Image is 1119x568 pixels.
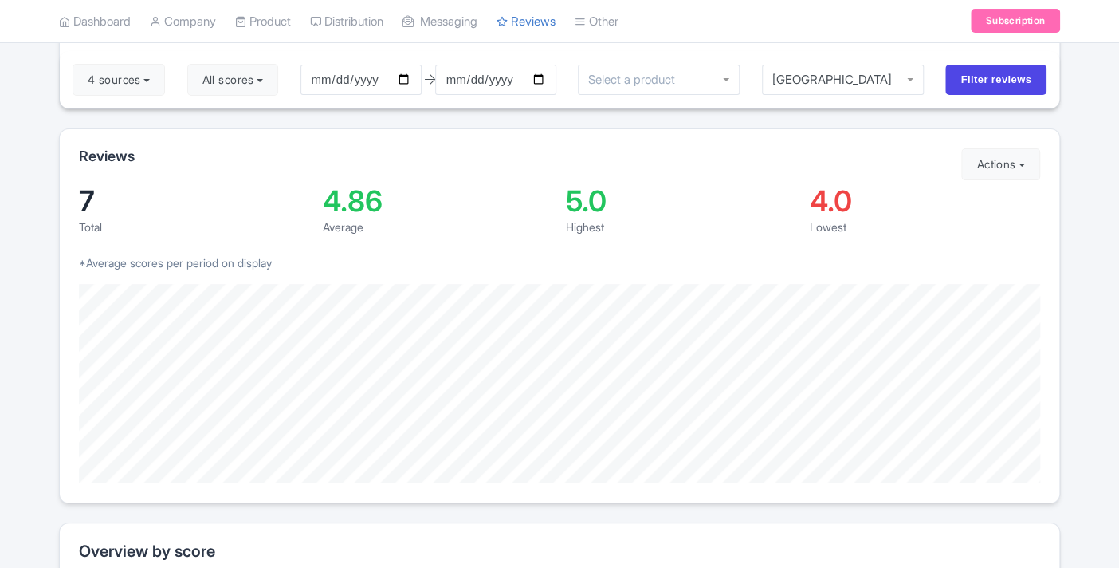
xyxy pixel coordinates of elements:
[79,148,135,164] h2: Reviews
[810,219,1041,235] div: Lowest
[79,219,310,235] div: Total
[961,148,1040,180] button: Actions
[772,73,914,87] div: [GEOGRAPHIC_DATA]
[971,10,1060,34] a: Subscription
[566,187,797,215] div: 5.0
[810,187,1041,215] div: 4.0
[588,73,684,87] input: Select a product
[187,64,279,96] button: All scores
[79,542,1040,560] h2: Overview by score
[79,254,1040,271] p: *Average scores per period on display
[945,65,1046,95] input: Filter reviews
[323,219,554,235] div: Average
[73,64,165,96] button: 4 sources
[323,187,554,215] div: 4.86
[566,219,797,235] div: Highest
[79,187,310,215] div: 7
